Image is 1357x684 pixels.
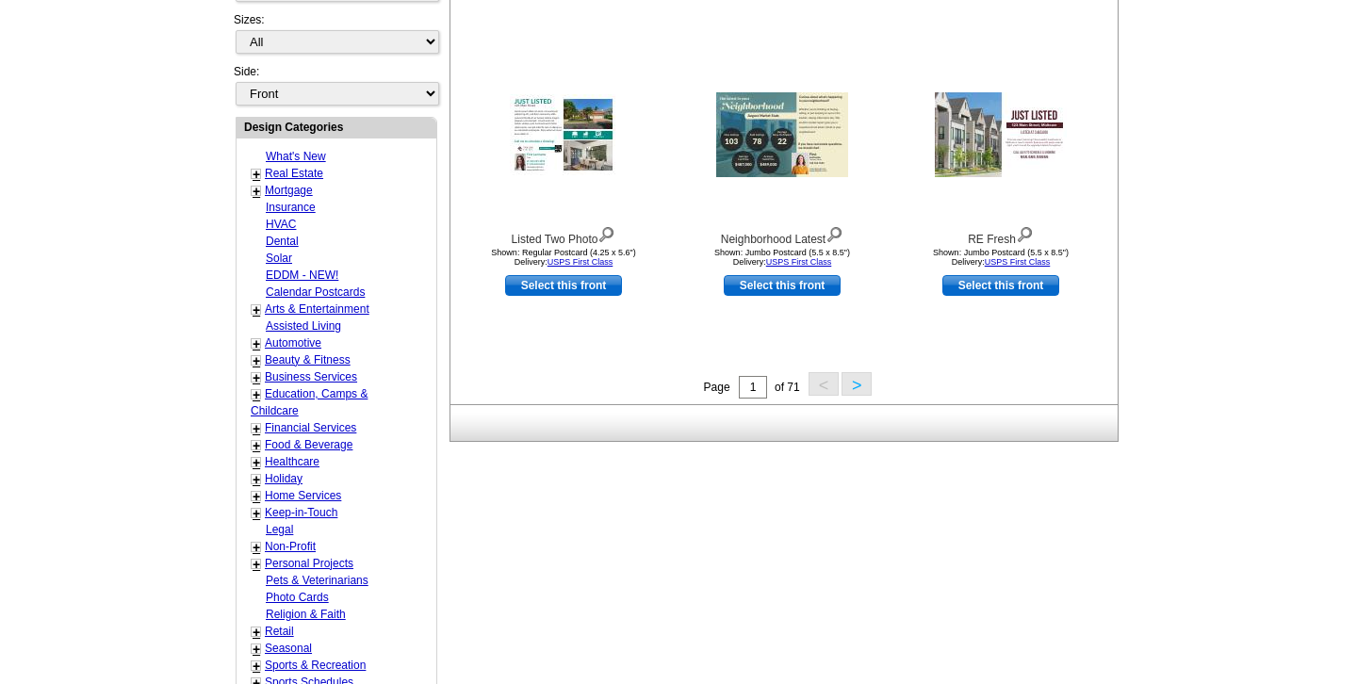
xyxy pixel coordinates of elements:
img: view design details [826,222,843,243]
a: Food & Beverage [265,438,352,451]
a: + [253,336,260,351]
a: Financial Services [265,421,356,434]
a: + [253,421,260,436]
img: view design details [1016,222,1034,243]
a: Calendar Postcards [266,285,365,299]
button: > [842,372,872,396]
a: Arts & Entertainment [265,302,369,316]
span: of 71 [775,381,800,394]
a: + [253,370,260,385]
a: Business Services [265,370,357,383]
a: Seasonal [265,642,312,655]
a: Solar [266,252,292,265]
a: Religion & Faith [266,608,346,621]
div: Sizes: [234,11,437,63]
a: Personal Projects [265,557,353,570]
a: use this design [942,275,1059,296]
a: USPS First Class [766,257,832,267]
img: Listed Two Photo [510,94,617,175]
a: + [253,642,260,657]
a: Automotive [265,336,321,350]
a: + [253,302,260,318]
a: + [253,472,260,487]
a: Dental [266,235,299,248]
span: Page [704,381,730,394]
a: use this design [724,275,841,296]
a: + [253,353,260,368]
div: Shown: Regular Postcard (4.25 x 5.6") Delivery: [460,248,667,267]
div: Side: [234,63,437,107]
a: + [253,387,260,402]
div: Design Categories [237,118,436,136]
div: RE Fresh [897,222,1104,248]
a: Real Estate [265,167,323,180]
img: RE Fresh [935,92,1067,177]
a: Non-Profit [265,540,316,553]
a: Pets & Veterinarians [266,574,368,587]
a: + [253,659,260,674]
a: What's New [266,150,326,163]
a: Photo Cards [266,591,329,604]
a: Beauty & Fitness [265,353,351,366]
a: Education, Camps & Childcare [251,387,368,417]
a: Holiday [265,472,302,485]
a: + [253,506,260,521]
a: Retail [265,625,294,638]
img: view design details [597,222,615,243]
a: Insurance [266,201,316,214]
a: + [253,438,260,453]
a: + [253,540,260,555]
div: Shown: Jumbo Postcard (5.5 x 8.5") Delivery: [897,248,1104,267]
button: < [809,372,839,396]
a: + [253,625,260,640]
a: USPS First Class [548,257,613,267]
a: EDDM - NEW! [266,269,338,282]
a: Sports & Recreation [265,659,366,672]
a: use this design [505,275,622,296]
a: Legal [266,523,293,536]
a: Mortgage [265,184,313,197]
a: Assisted Living [266,319,341,333]
iframe: LiveChat chat widget [980,246,1357,684]
a: + [253,489,260,504]
a: + [253,167,260,182]
div: Listed Two Photo [460,222,667,248]
div: Neighborhood Latest [678,222,886,248]
a: + [253,184,260,199]
a: + [253,455,260,470]
img: Neighborhood Latest [716,92,848,177]
a: + [253,557,260,572]
a: Keep-in-Touch [265,506,337,519]
div: Shown: Jumbo Postcard (5.5 x 8.5") Delivery: [678,248,886,267]
a: HVAC [266,218,296,231]
a: Healthcare [265,455,319,468]
a: Home Services [265,489,341,502]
